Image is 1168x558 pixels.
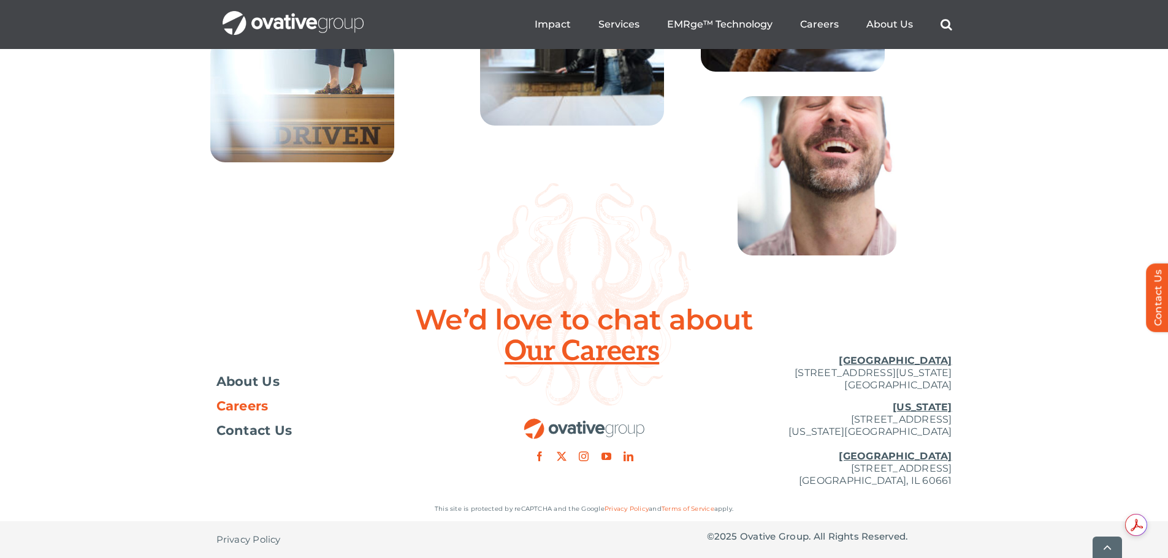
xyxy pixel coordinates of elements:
a: Terms of Service [662,505,714,513]
u: [GEOGRAPHIC_DATA] [839,355,952,366]
a: twitter [557,451,567,461]
span: Careers [216,400,269,412]
a: Search [941,18,952,31]
nav: Footer Menu [216,375,462,437]
a: EMRge™ Technology [667,18,773,31]
a: Impact [535,18,571,31]
p: © Ovative Group. All Rights Reserved. [707,530,952,543]
nav: Menu [535,5,952,44]
a: linkedin [624,451,633,461]
span: Our Careers [505,336,663,367]
p: This site is protected by reCAPTCHA and the Google and apply. [216,503,952,515]
span: Contact Us [216,424,292,437]
p: [STREET_ADDRESS][US_STATE] [GEOGRAPHIC_DATA] [707,355,952,391]
a: instagram [579,451,589,461]
a: facebook [535,451,544,461]
a: About Us [216,375,462,388]
a: Contact Us [216,424,462,437]
a: Careers [800,18,839,31]
a: Careers [216,400,462,412]
nav: Footer - Privacy Policy [216,521,462,558]
u: [GEOGRAPHIC_DATA] [839,450,952,462]
p: [STREET_ADDRESS] [US_STATE][GEOGRAPHIC_DATA] [STREET_ADDRESS] [GEOGRAPHIC_DATA], IL 60661 [707,401,952,487]
span: Privacy Policy [216,533,281,546]
span: 2025 [714,530,738,542]
a: youtube [601,451,611,461]
img: Home – Careers 8 [738,96,897,255]
a: OG_Full_horizontal_WHT [223,10,364,21]
span: About Us [216,375,280,388]
a: Privacy Policy [216,521,281,558]
img: Home – Careers 3 [210,40,394,162]
a: Privacy Policy [605,505,649,513]
u: [US_STATE] [893,401,952,413]
a: OG_Full_horizontal_RGB [523,417,646,429]
a: Services [598,18,639,31]
a: About Us [866,18,913,31]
